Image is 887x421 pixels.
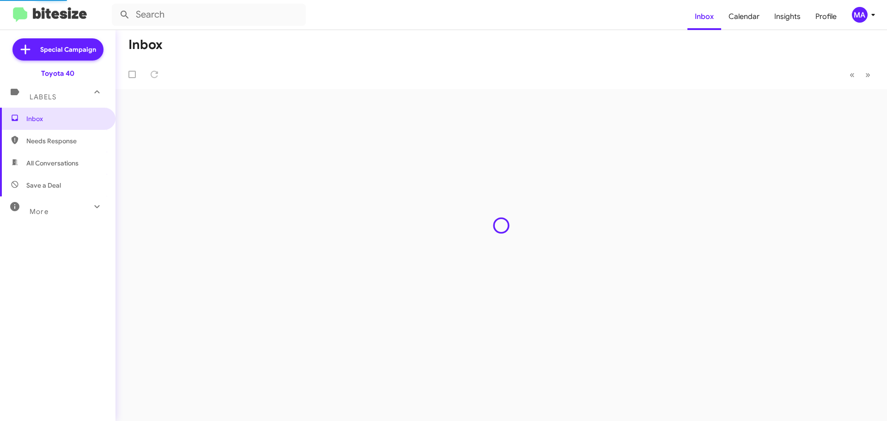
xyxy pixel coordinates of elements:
span: » [865,69,870,80]
span: Needs Response [26,136,105,146]
a: Insights [767,3,808,30]
h1: Inbox [128,37,163,52]
a: Profile [808,3,844,30]
span: Save a Deal [26,181,61,190]
span: Special Campaign [40,45,96,54]
div: MA [852,7,868,23]
span: All Conversations [26,159,79,168]
button: Previous [844,65,860,84]
button: Next [860,65,876,84]
div: Toyota 40 [41,69,74,78]
span: Labels [30,93,56,101]
input: Search [112,4,306,26]
button: MA [844,7,877,23]
a: Calendar [721,3,767,30]
nav: Page navigation example [844,65,876,84]
span: Inbox [26,114,105,123]
span: « [850,69,855,80]
a: Special Campaign [12,38,103,61]
a: Inbox [687,3,721,30]
span: More [30,207,49,216]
